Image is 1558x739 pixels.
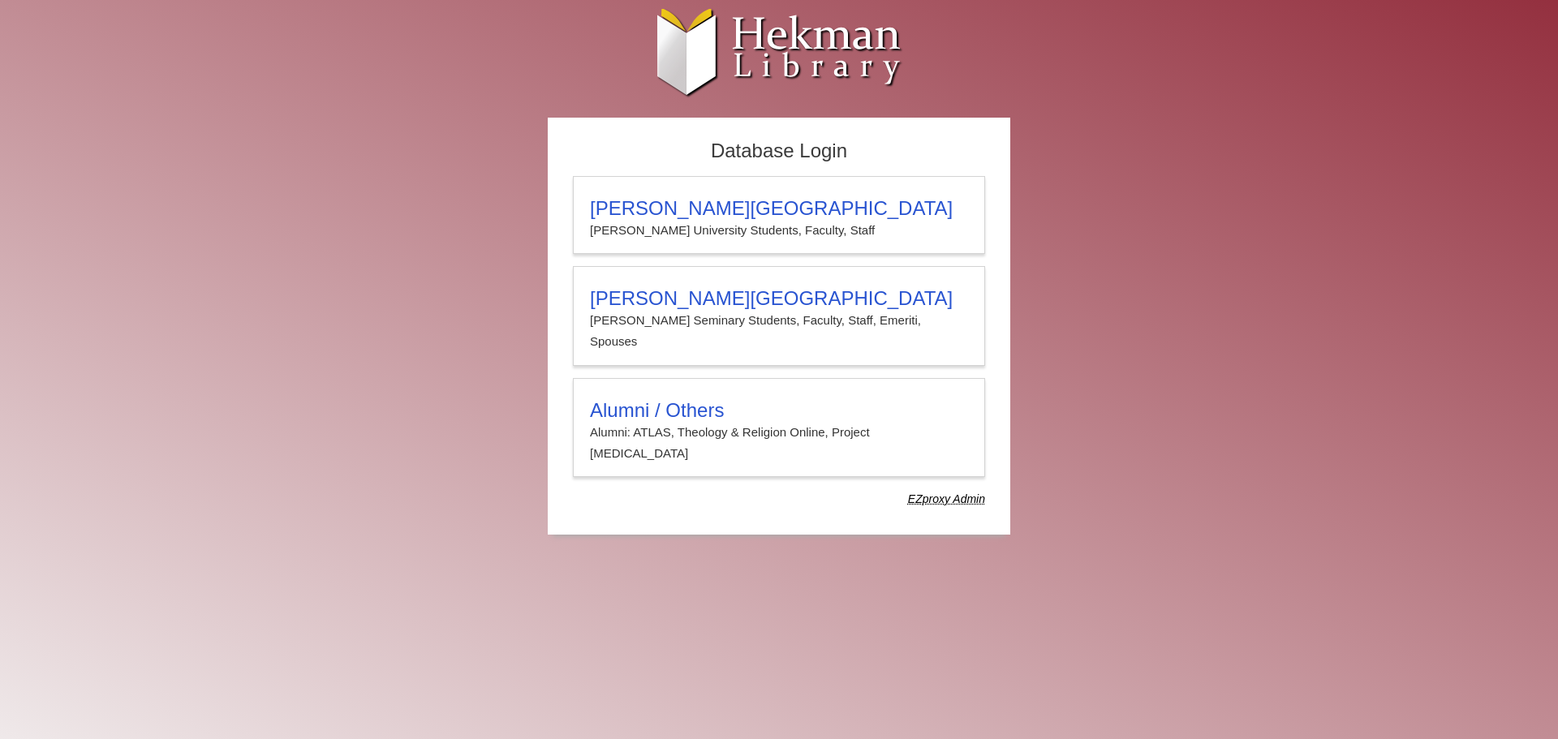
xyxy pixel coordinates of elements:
[590,399,968,422] h3: Alumni / Others
[590,399,968,465] summary: Alumni / OthersAlumni: ATLAS, Theology & Religion Online, Project [MEDICAL_DATA]
[573,176,985,254] a: [PERSON_NAME][GEOGRAPHIC_DATA][PERSON_NAME] University Students, Faculty, Staff
[590,287,968,310] h3: [PERSON_NAME][GEOGRAPHIC_DATA]
[573,266,985,366] a: [PERSON_NAME][GEOGRAPHIC_DATA][PERSON_NAME] Seminary Students, Faculty, Staff, Emeriti, Spouses
[590,310,968,353] p: [PERSON_NAME] Seminary Students, Faculty, Staff, Emeriti, Spouses
[565,135,993,168] h2: Database Login
[590,197,968,220] h3: [PERSON_NAME][GEOGRAPHIC_DATA]
[590,220,968,241] p: [PERSON_NAME] University Students, Faculty, Staff
[908,492,985,505] dfn: Use Alumni login
[590,422,968,465] p: Alumni: ATLAS, Theology & Religion Online, Project [MEDICAL_DATA]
